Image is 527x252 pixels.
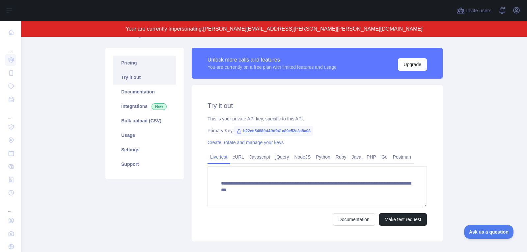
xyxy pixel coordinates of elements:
a: Java [349,152,364,162]
a: Documentation [333,213,375,226]
a: Documentation [113,85,176,99]
span: New [152,103,167,110]
a: cURL [230,152,247,162]
a: Try it out [113,70,176,85]
a: Postman [390,152,414,162]
button: Upgrade [398,58,427,71]
a: jQuery [273,152,291,162]
a: PHP [364,152,379,162]
a: Support [113,157,176,171]
span: Your are currently impersonating: [125,26,203,32]
div: ... [5,39,16,53]
a: Settings [113,142,176,157]
h2: Try it out [208,101,427,110]
div: You are currently on a free plan with limited features and usage [208,64,337,70]
a: Create, rotate and manage your keys [208,140,284,145]
a: Python [313,152,333,162]
a: Bulk upload (CSV) [113,113,176,128]
a: Usage [113,128,176,142]
span: b22ed5488faf4fbf941a89e52c3a8a08 [234,126,313,136]
a: NodeJS [291,152,313,162]
a: Go [379,152,390,162]
div: This is your private API key, specific to this API. [208,115,427,122]
button: Invite users [456,5,493,16]
div: Unlock more calls and features [208,56,337,64]
a: Integrations New [113,99,176,113]
button: Make test request [379,213,427,226]
a: Javascript [247,152,273,162]
iframe: Toggle Customer Support [464,225,514,239]
a: Ruby [333,152,349,162]
a: Pricing [113,56,176,70]
span: [PERSON_NAME][EMAIL_ADDRESS][PERSON_NAME][PERSON_NAME][DOMAIN_NAME] [203,26,423,32]
div: ... [5,200,16,213]
a: Live test [208,152,230,162]
div: Primary Key: [208,127,427,134]
span: Invite users [466,7,491,14]
div: ... [5,107,16,120]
